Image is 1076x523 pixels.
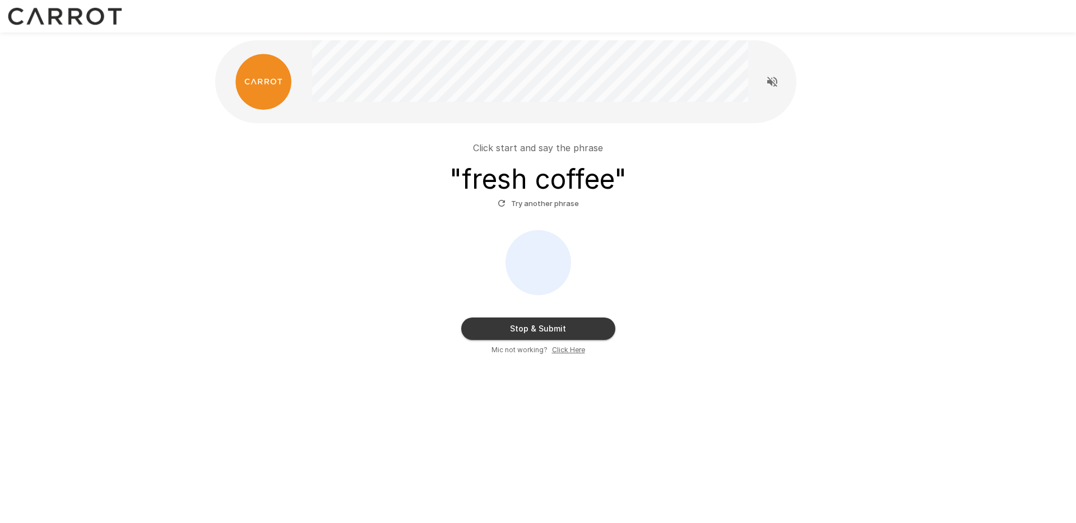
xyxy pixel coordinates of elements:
button: Read questions aloud [761,71,783,93]
p: Click start and say the phrase [473,141,603,155]
button: Try another phrase [495,195,582,212]
span: Mic not working? [491,344,548,356]
h3: " fresh coffee " [449,164,627,195]
u: Click Here [552,345,585,354]
img: carrot_logo.png [235,54,291,110]
button: Stop & Submit [461,317,615,340]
